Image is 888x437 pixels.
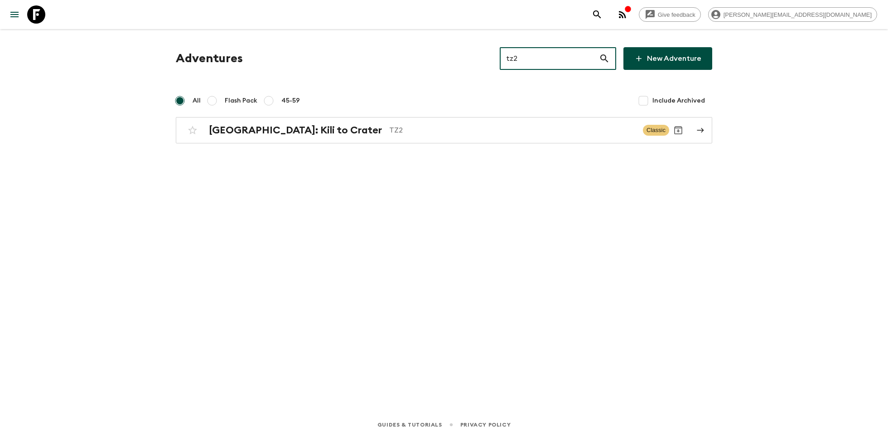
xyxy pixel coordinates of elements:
span: Include Archived [652,96,705,105]
span: 45-59 [281,96,300,105]
h1: Adventures [176,49,243,68]
h2: [GEOGRAPHIC_DATA]: Kili to Crater [209,124,382,136]
span: [PERSON_NAME][EMAIL_ADDRESS][DOMAIN_NAME] [719,11,877,18]
span: Flash Pack [225,96,257,105]
button: search adventures [588,5,606,24]
span: All [193,96,201,105]
button: menu [5,5,24,24]
input: e.g. AR1, Argentina [500,46,599,71]
span: Give feedback [653,11,700,18]
span: Classic [643,125,669,136]
a: Guides & Tutorials [377,420,442,430]
p: TZ2 [389,125,636,136]
div: [PERSON_NAME][EMAIL_ADDRESS][DOMAIN_NAME] [708,7,877,22]
a: Privacy Policy [460,420,511,430]
a: [GEOGRAPHIC_DATA]: Kili to CraterTZ2ClassicArchive [176,117,712,143]
a: New Adventure [623,47,712,70]
a: Give feedback [639,7,701,22]
button: Archive [669,121,687,139]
